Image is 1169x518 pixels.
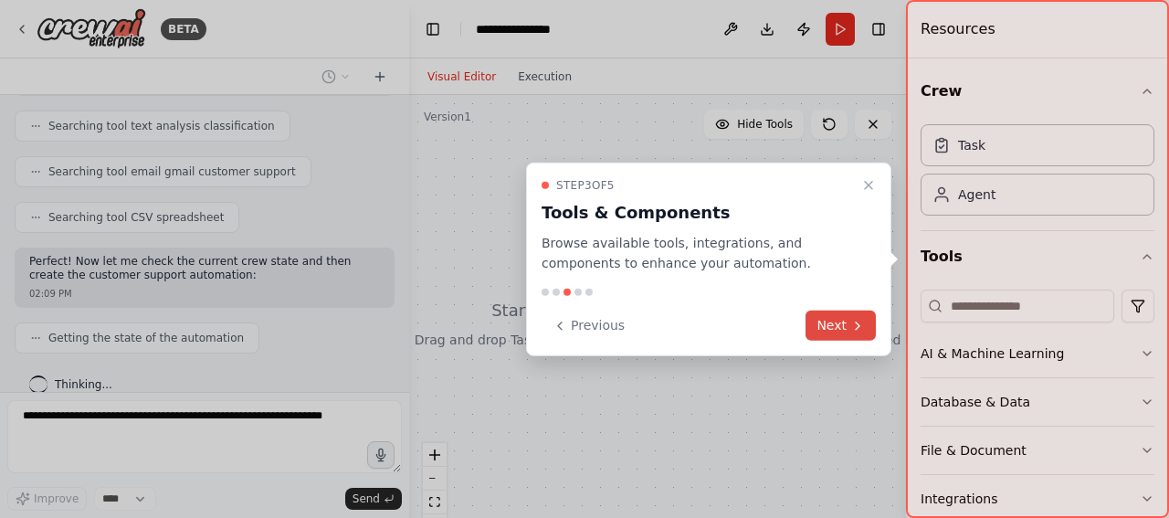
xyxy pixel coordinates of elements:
button: Next [806,311,876,341]
button: Hide left sidebar [420,16,446,42]
span: Step 3 of 5 [556,177,615,192]
button: Previous [542,311,636,341]
p: Browse available tools, integrations, and components to enhance your automation. [542,232,854,274]
button: Close walkthrough [858,174,879,196]
h3: Tools & Components [542,199,854,225]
